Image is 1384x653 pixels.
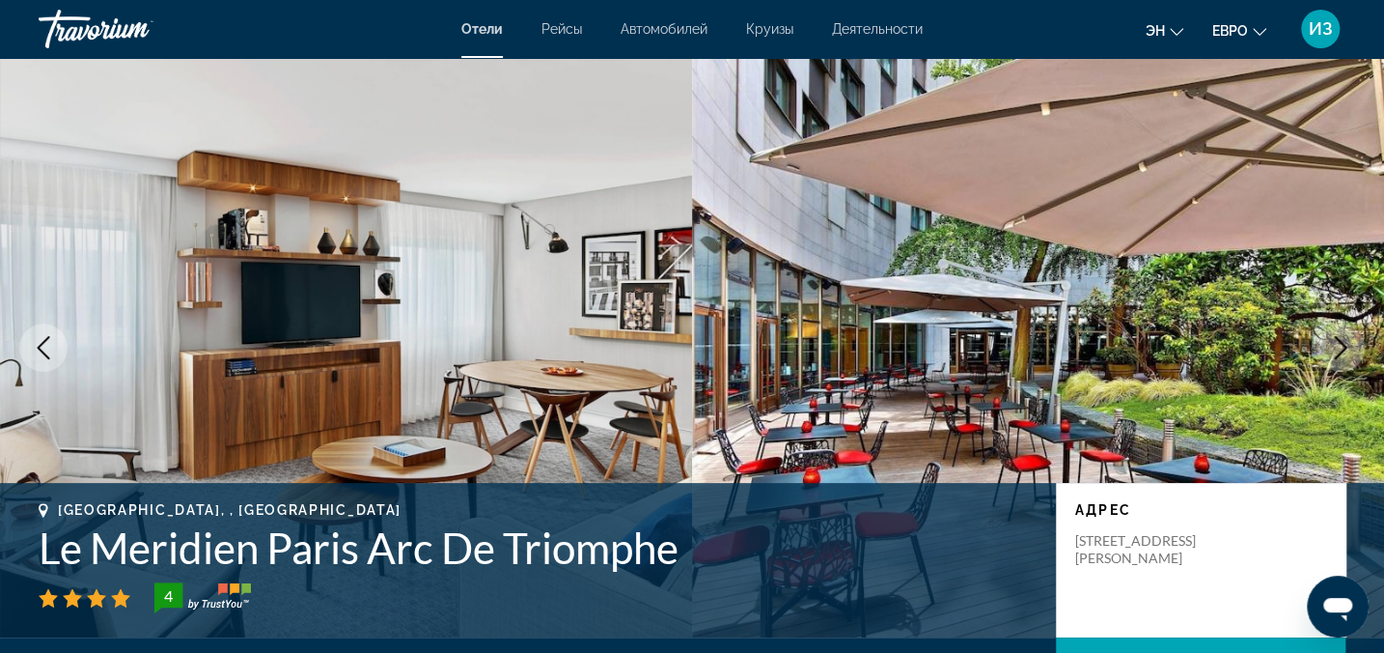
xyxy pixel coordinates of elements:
[461,21,503,37] a: Отели
[621,21,707,37] a: Автомобилей
[1212,16,1266,44] button: Изменить валюту
[1146,16,1183,44] button: Изменение языка
[19,324,68,372] button: Предыдущее изображение
[1316,324,1365,372] button: Следующее изображение
[1146,23,1165,39] span: эн
[39,523,1037,573] h1: Le Meridien Paris Arc De Triomphe
[1075,532,1230,567] p: [STREET_ADDRESS][PERSON_NAME]
[746,21,793,37] a: Круизы
[1309,19,1333,39] span: ИЗ
[832,21,923,37] a: Деятельности
[154,582,251,613] img: Значок рейтинга гостей TrustYou
[1212,23,1248,39] span: евро
[1075,502,1326,518] p: Адрес
[1307,576,1369,638] iframe: Кнопка запуска окна обмена сообщениями
[1295,9,1345,49] button: Пользовательское меню
[39,4,232,54] a: Травориум
[541,21,582,37] a: Рейсы
[58,502,401,518] span: [GEOGRAPHIC_DATA], , [GEOGRAPHIC_DATA]
[149,584,187,608] div: 4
